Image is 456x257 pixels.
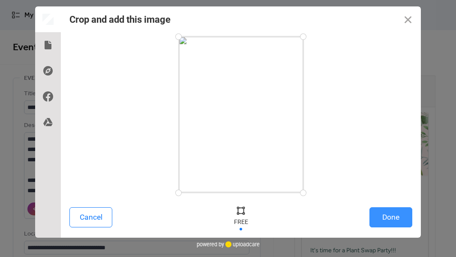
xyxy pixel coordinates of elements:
[395,6,421,32] button: Close
[35,32,61,58] div: Local Files
[224,241,260,248] a: uploadcare
[35,109,61,135] div: Google Drive
[69,14,171,25] div: Crop and add this image
[35,6,61,32] div: Preview
[69,207,112,227] button: Cancel
[369,207,412,227] button: Done
[35,84,61,109] div: Facebook
[197,238,260,251] div: powered by
[35,58,61,84] div: Direct Link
